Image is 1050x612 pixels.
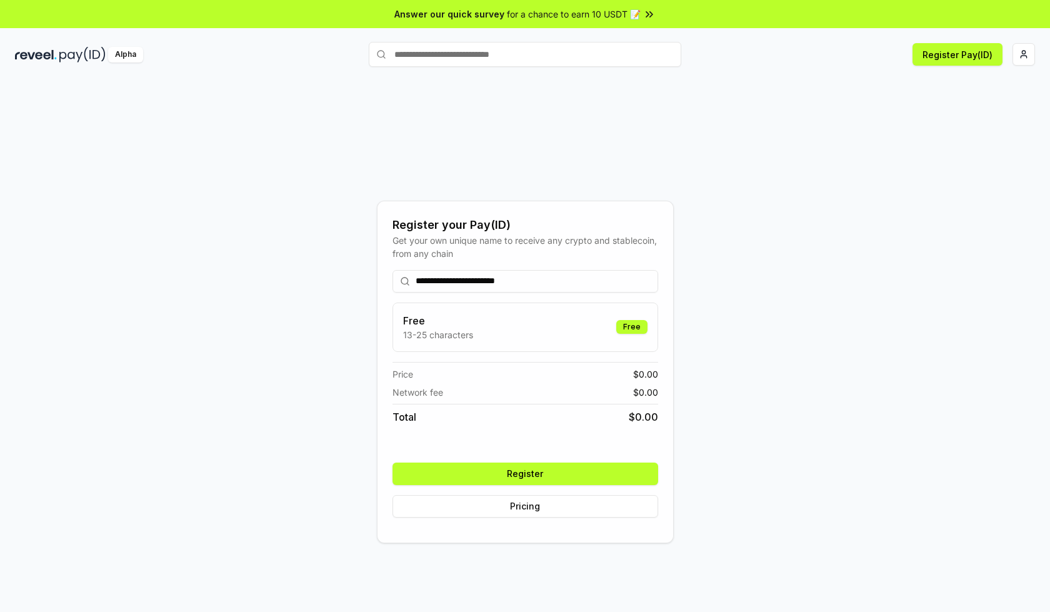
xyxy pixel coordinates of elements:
span: $ 0.00 [633,386,658,399]
span: Network fee [392,386,443,399]
button: Register [392,463,658,485]
span: Answer our quick survey [394,8,504,21]
div: Get your own unique name to receive any crypto and stablecoin, from any chain [392,234,658,260]
span: Total [392,409,416,424]
img: pay_id [59,47,106,63]
div: Free [616,320,647,334]
span: for a chance to earn 10 USDT 📝 [507,8,641,21]
img: reveel_dark [15,47,57,63]
p: 13-25 characters [403,328,473,341]
button: Pricing [392,495,658,518]
span: $ 0.00 [633,368,658,381]
div: Alpha [108,47,143,63]
span: $ 0.00 [629,409,658,424]
h3: Free [403,313,473,328]
div: Register your Pay(ID) [392,216,658,234]
button: Register Pay(ID) [912,43,1002,66]
span: Price [392,368,413,381]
